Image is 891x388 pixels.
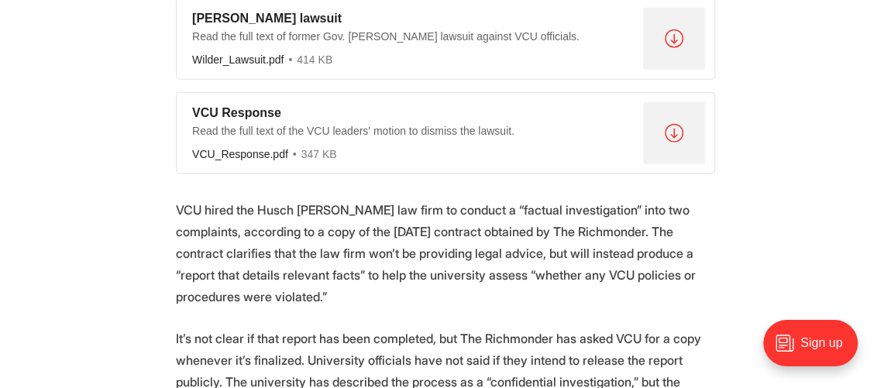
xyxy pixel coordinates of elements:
div: VCU Response [192,105,637,122]
a: VCU ResponseRead the full text of the VCU leaders' motion to dismiss the lawsuit.VCU_Response.pdf... [176,92,715,174]
div: 414 KB [284,53,332,67]
div: Read the full text of the VCU leaders' motion to dismiss the lawsuit. [192,124,637,143]
iframe: portal-trigger [750,312,891,388]
div: VCU_Response.pdf [192,148,288,160]
div: 347 KB [288,147,337,161]
p: VCU hired the Husch [PERSON_NAME] law firm to conduct a “factual investigation” into two complain... [176,199,715,307]
div: Wilder_Lawsuit.pdf [192,53,284,66]
div: [PERSON_NAME] lawsuit [192,11,637,27]
div: Read the full text of former Gov. [PERSON_NAME] lawsuit against VCU officials. [192,29,637,49]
